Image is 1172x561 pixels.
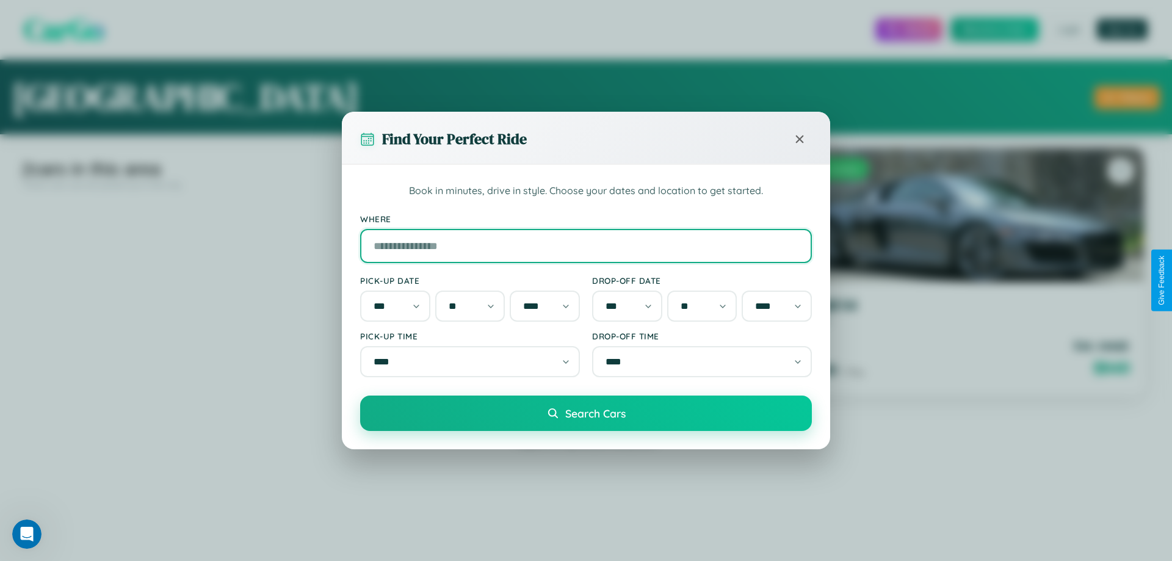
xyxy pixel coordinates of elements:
p: Book in minutes, drive in style. Choose your dates and location to get started. [360,183,812,199]
label: Drop-off Date [592,275,812,286]
label: Pick-up Date [360,275,580,286]
label: Pick-up Time [360,331,580,341]
span: Search Cars [565,407,626,420]
label: Where [360,214,812,224]
h3: Find Your Perfect Ride [382,129,527,149]
label: Drop-off Time [592,331,812,341]
button: Search Cars [360,396,812,431]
